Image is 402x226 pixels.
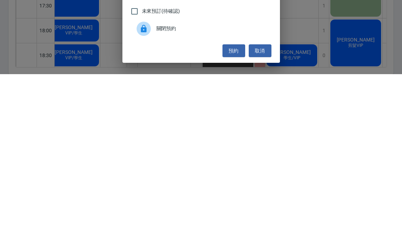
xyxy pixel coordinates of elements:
[142,159,180,167] span: 未來預訂(待確認)
[136,63,151,68] label: 服務時長
[249,196,271,209] button: 取消
[136,88,143,93] label: 備註
[142,144,187,152] span: 佔用顧客端預約名額
[136,38,153,43] label: 顧客姓名
[156,177,266,184] span: 關閉預約
[131,66,271,85] div: 30分鐘
[131,171,271,191] div: 關閉預約
[136,13,153,18] label: 顧客電話
[222,196,245,209] button: 預約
